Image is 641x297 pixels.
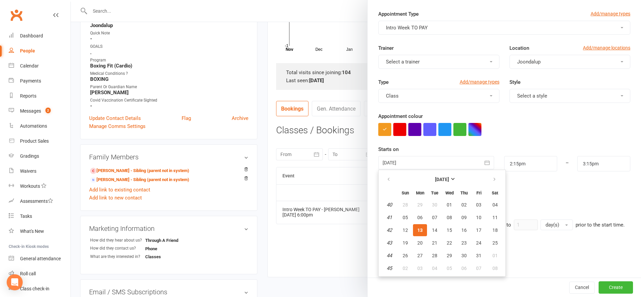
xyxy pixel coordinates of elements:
span: 29 [417,202,423,207]
a: Roll call [9,266,70,281]
span: Joondalup [517,59,541,65]
a: Clubworx [8,7,25,23]
button: 23 [457,237,471,249]
div: Payments [20,78,41,84]
span: 04 [492,202,498,207]
em: 44 [387,253,392,259]
small: Wednesday [445,190,454,195]
button: 29 [442,250,456,262]
small: Sunday [402,190,409,195]
span: 08 [492,266,498,271]
a: Messages 2 [9,104,70,119]
span: 11 [492,215,498,220]
span: 21 [432,240,437,246]
button: 03 [413,262,427,274]
label: Appointment Type [378,10,419,18]
a: Automations [9,119,70,134]
label: Style [509,78,520,86]
button: 03 [472,199,486,211]
button: 10 [472,211,486,224]
button: 19 [398,237,412,249]
span: 15 [447,228,452,233]
small: Monday [416,190,424,195]
span: 20 [417,240,423,246]
span: Select a trainer [386,59,420,65]
button: Class [378,89,499,103]
button: Joondalup [509,55,630,69]
button: 29 [413,199,427,211]
div: – [557,156,578,171]
a: Workouts [9,179,70,194]
button: 22 [442,237,456,249]
span: 07 [432,215,437,220]
label: Location [509,44,529,52]
button: Cancel [569,282,595,294]
button: 01 [486,250,503,262]
button: day(s) [541,219,573,230]
button: 06 [413,211,427,224]
small: Thursday [460,190,468,195]
button: 16 [457,224,471,236]
button: 05 [398,211,412,224]
span: 10 [476,215,481,220]
span: 22 [447,240,452,246]
button: 07 [472,262,486,274]
a: Tasks [9,209,70,224]
a: Waivers [9,164,70,179]
label: Appointment colour [378,112,423,120]
div: Roll call [20,271,36,276]
span: 30 [461,253,467,258]
button: 08 [486,262,503,274]
button: 28 [428,250,442,262]
span: day(s) [546,222,559,228]
button: 05 [442,262,456,274]
span: 08 [447,215,452,220]
div: Waivers [20,168,36,174]
span: 01 [447,202,452,207]
button: 01 [442,199,456,211]
small: Saturday [492,190,498,195]
span: 09 [461,215,467,220]
div: What's New [20,229,44,234]
a: Assessments [9,194,70,209]
a: Dashboard [9,28,70,43]
label: Trainer [378,44,394,52]
small: Tuesday [431,190,438,195]
span: 02 [461,202,467,207]
a: Add/manage types [591,10,630,17]
span: 30 [432,202,437,207]
button: 13 [413,224,427,236]
div: Gradings [20,153,39,159]
div: Automations [20,123,47,129]
span: 02 [403,266,408,271]
span: 26 [403,253,408,258]
button: 06 [457,262,471,274]
span: 17 [476,228,481,233]
span: 06 [461,266,467,271]
button: Create [599,282,633,294]
button: 27 [413,250,427,262]
span: 16 [461,228,467,233]
button: Select a trainer [378,55,499,69]
button: 09 [457,211,471,224]
span: 13 [417,228,423,233]
button: 25 [486,237,503,249]
span: 03 [417,266,423,271]
button: 30 [428,199,442,211]
button: 24 [472,237,486,249]
button: 17 [472,224,486,236]
span: 25 [492,240,498,246]
span: 05 [447,266,452,271]
div: Workouts [20,183,40,189]
button: 02 [398,262,412,274]
span: 23 [461,240,467,246]
span: 01 [492,253,498,258]
div: Reports [20,93,36,99]
div: Tasks [20,213,32,219]
span: 12 [403,228,408,233]
div: Assessments [20,198,53,204]
span: 28 [403,202,408,207]
button: 14 [428,224,442,236]
span: 07 [476,266,481,271]
a: Add/manage locations [583,44,630,51]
